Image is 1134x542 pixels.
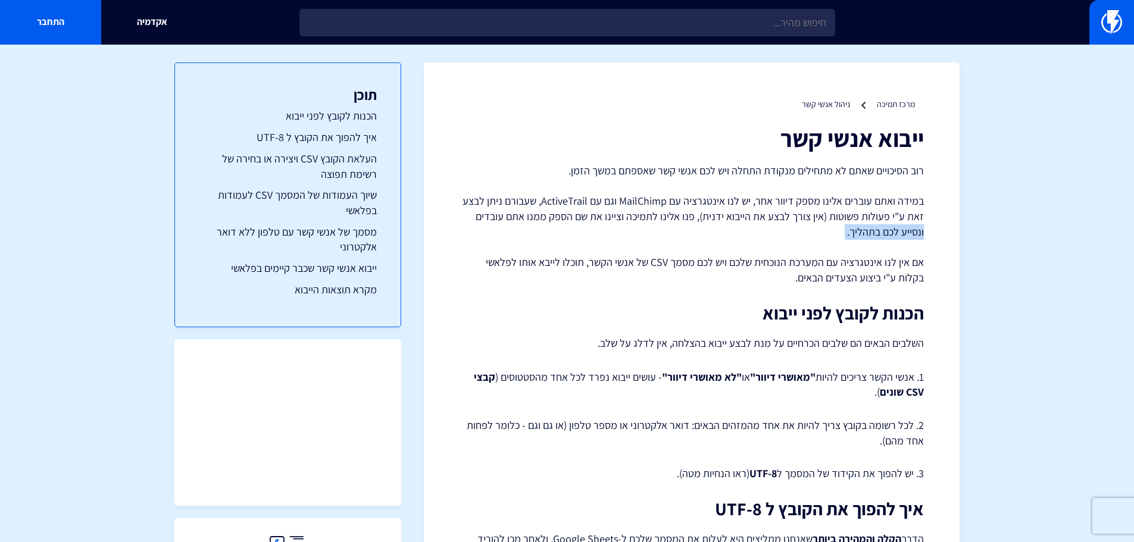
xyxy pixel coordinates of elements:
[199,151,377,181] a: העלאת הקובץ CSV ויצירה או בחירה של רשימת תפוצה
[199,108,377,124] a: הכנות לקובץ לפני ייבוא
[199,261,377,276] a: ייבוא אנשי קשר שכבר קיימים בפלאשי
[460,499,924,519] h2: איך להפוך את הקובץ ל UTF-8
[199,130,377,145] a: איך להפוך את הקובץ ל UTF-8
[460,163,924,286] p: רוב הסיכויים שאתם לא מתחילים מנקודת התחלה ויש לכם אנשי קשר שאספתם במשך הזמן. במידה ואתם עוברים אל...
[199,282,377,297] a: מקרא תוצאות הייבוא
[299,9,835,36] input: חיפוש מהיר...
[474,370,924,399] strong: קבצי CSV שונים
[460,369,924,400] p: 1. אנשי הקשר צריכים להיות או - עושים ייבוא נפרד לכל אחד מהסטטוסים ( ).
[199,87,377,102] h3: תוכן
[460,418,924,448] p: 2. לכל רשומה בקובץ צריך להיות את אחד מהמזהים הבאים: דואר אלקטרוני או מספר טלפון (או גם וגם - כלומ...
[802,99,850,109] a: ניהול אנשי קשר
[662,370,742,384] strong: "לא מאושרי דיוור"
[460,303,924,323] h2: הכנות לקובץ לפני ייבוא
[199,224,377,255] a: מסמך של אנשי קשר עם טלפון ללא דואר אלקטרוני
[877,99,915,109] a: מרכז תמיכה
[750,370,816,384] strong: "מאושרי דיוור"
[460,125,924,151] h1: ייבוא אנשי קשר
[460,335,924,352] p: השלבים הבאים הם שלבים הכרחיים על מנת לבצע ייבוא בהצלחה, אין לדלג על שלב.
[460,466,924,481] p: 3. יש להפוך את הקידוד של המסמך ל (ראו הנחיות מטה).
[199,187,377,218] a: שיוך העמודות של המסמך CSV לעמודות בפלאשי
[749,466,777,480] strong: UTF-8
